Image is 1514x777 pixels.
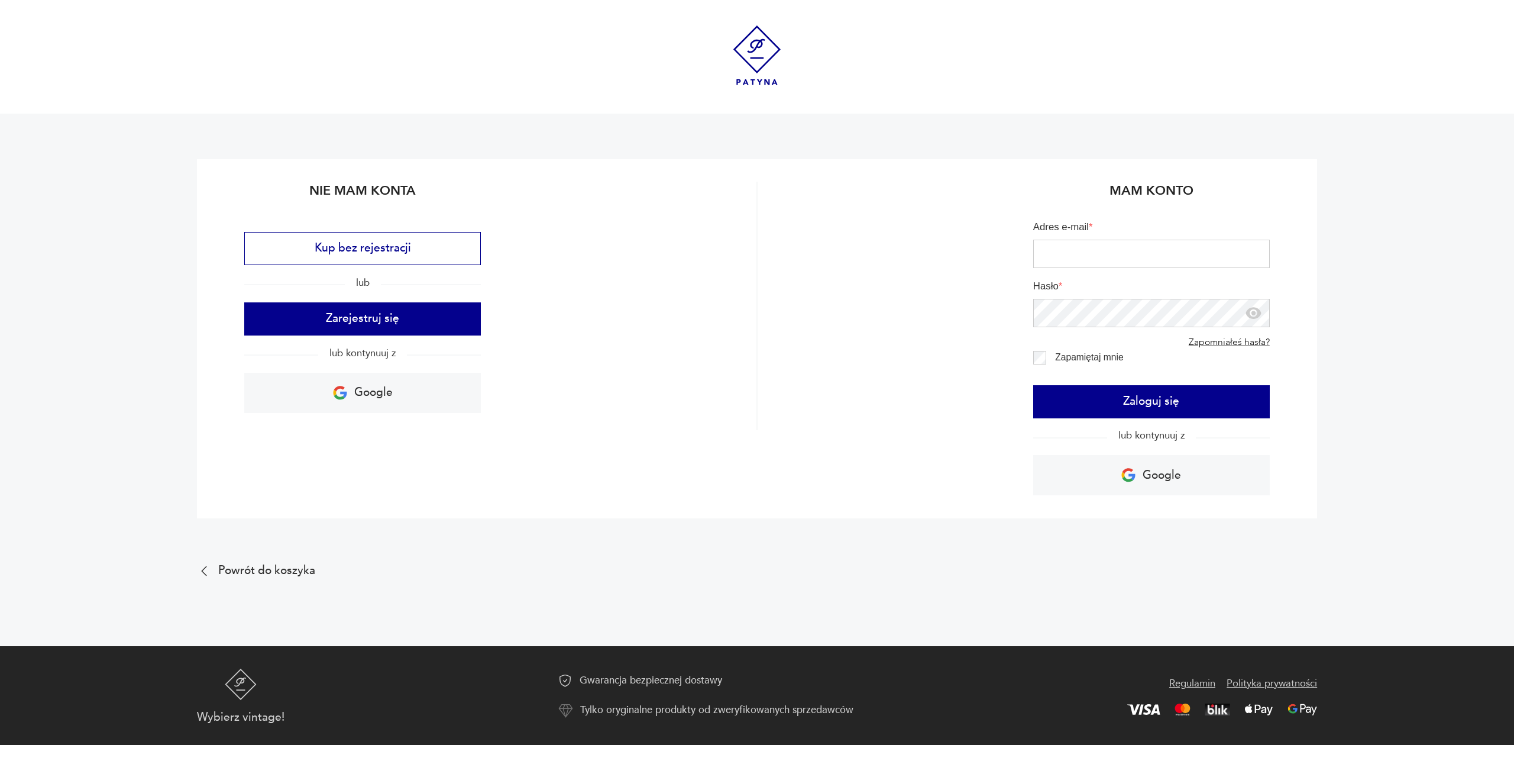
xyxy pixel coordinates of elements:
[1169,675,1215,692] a: Regulamin
[1033,280,1270,299] label: Hasło
[318,346,407,360] span: lub kontynuuj z
[1121,468,1135,482] img: Ikona Google
[244,302,481,336] button: Zarejestruj się
[580,702,853,718] p: Tylko oryginalne produkty od zweryfikowanych sprzedawców
[1227,675,1317,692] a: Polityka prywatności
[558,673,572,688] img: Ikona gwarancji
[1107,428,1196,442] span: lub kontynuuj z
[244,373,481,413] a: Google
[354,382,393,404] p: Google
[1033,221,1270,240] label: Adres e-mail
[1189,337,1270,348] a: Zapomniałeś hasła?
[1244,704,1273,715] img: Apple Pay
[197,564,1317,578] a: Powrót do koszyka
[333,386,347,400] img: Ikona Google
[225,669,257,700] img: Patyna - sklep z meblami i dekoracjami vintage
[244,232,481,265] button: Kup bez rejestracji
[558,704,573,718] img: Ikona autentyczności
[1055,352,1123,362] label: Zapamiętaj mnie
[1033,385,1270,418] button: Zaloguj się
[580,673,722,688] p: Gwarancja bezpiecznej dostawy
[1143,465,1181,486] p: Google
[727,25,787,85] img: Patyna - sklep z meblami i dekoracjami vintage
[1033,455,1270,495] a: Google
[1033,182,1270,209] h2: Mam konto
[1175,704,1191,715] img: Mastercard
[1127,704,1160,715] img: Visa
[218,566,315,576] p: Powrót do koszyka
[197,712,284,723] p: Wybierz vintage!
[1287,704,1317,715] img: Google Pay
[244,182,481,209] h2: Nie mam konta
[345,276,381,289] span: lub
[1205,704,1230,715] img: BLIK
